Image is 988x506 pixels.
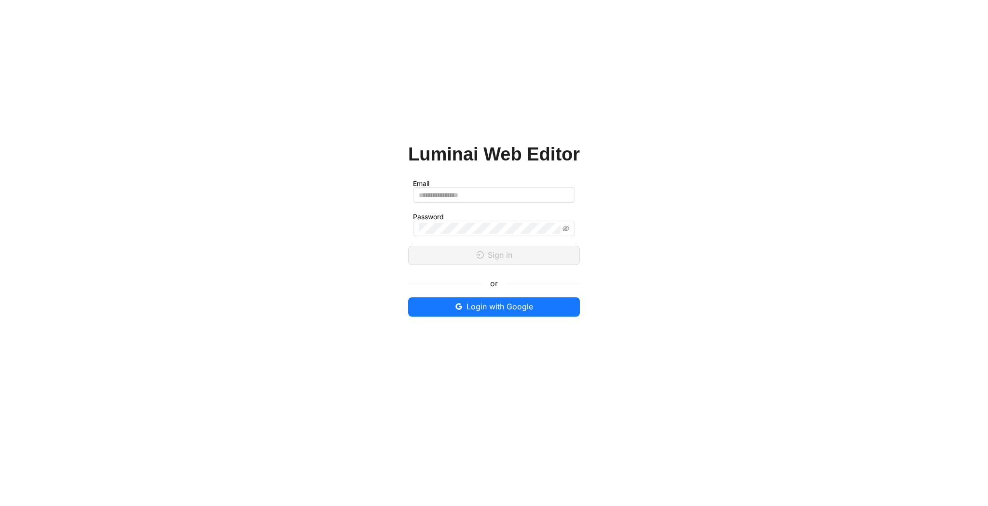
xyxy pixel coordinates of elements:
h1: Luminai Web Editor [408,143,580,165]
span: google [455,303,463,310]
span: login [476,251,484,259]
label: Email [413,179,429,187]
span: or [482,278,506,290]
span: Sign in [488,249,512,261]
button: loginSign in [408,246,580,265]
span: eye-invisible [563,225,569,232]
label: Password [413,213,444,221]
span: Login with Google [467,301,533,313]
button: googleLogin with Google [408,297,580,317]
